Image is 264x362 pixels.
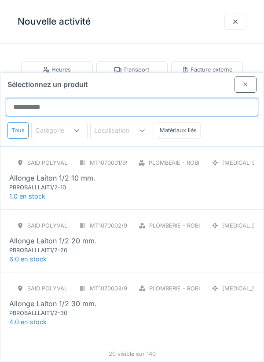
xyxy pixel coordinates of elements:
span: 4.0 en stock [9,318,47,326]
div: SAID polyvalent RE [27,221,88,230]
div: Allonge Laiton 1/2 30 mm. [9,298,97,309]
div: Plomberie - Robinetterie [149,159,226,167]
div: SAID polyvalent RE [27,284,88,293]
div: SAID polyvalent RE [27,159,88,167]
div: 20 visible sur 140 [0,346,264,362]
div: Heures [43,65,71,74]
span: 6.0 en stock [9,255,47,263]
div: PBROBALLLAIT1/2-20 [9,246,115,254]
div: Transport [114,65,149,74]
div: Matériaux liés [156,122,201,138]
div: Catégorie [35,126,77,135]
div: Allonge Laiton 1/2 20 mm. [9,235,97,246]
div: Sélectionnez un produit [0,73,264,93]
span: 1.0 en stock [9,192,45,200]
div: Allonge Laiton 1/2 10 mm. [9,173,95,183]
div: PBROBALLLAIT1/2-30 [9,309,115,317]
div: Facture externe [182,65,232,74]
div: Plomberie - Robinetterie [149,284,227,293]
div: PBROBALLLAIT1/2-10 [9,183,115,192]
div: Tous [7,122,29,138]
div: MT1070001/999/012 [90,159,144,167]
div: Localisation [94,126,142,135]
div: Plomberie - Robinetterie [149,221,227,230]
div: MT1070002/999/012 [90,221,146,230]
div: MT1070003/999/012 [90,284,146,293]
h3: Nouvelle activité [18,16,91,27]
